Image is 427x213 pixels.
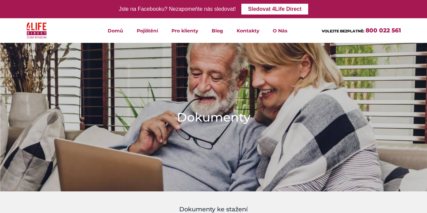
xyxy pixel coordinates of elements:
[101,18,130,43] a: Domů
[322,29,364,33] span: VOLEJTE BEZPLATNĚ:
[241,4,308,15] a: Sledovat 4Life Direct
[177,109,250,126] h1: Dokumenty
[230,18,266,43] a: Kontakty
[205,18,230,43] a: Blog
[119,4,236,14] div: Jste na Facebooku? Nezapomeňte nás sledovat!
[27,21,47,40] img: 4Life Direct Česká republika logo
[366,27,401,34] a: 800 022 561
